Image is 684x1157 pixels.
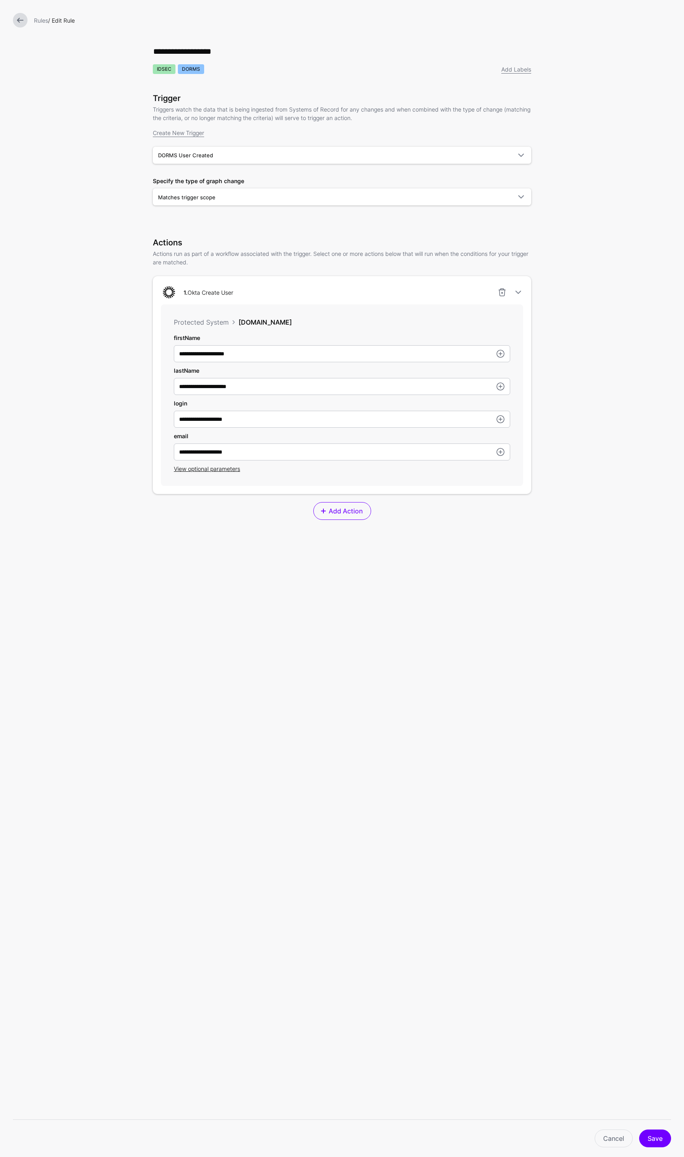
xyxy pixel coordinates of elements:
label: lastName [174,366,199,375]
label: firstName [174,334,200,342]
span: [DOMAIN_NAME] [239,318,292,326]
img: svg+xml;base64,PHN2ZyB3aWR0aD0iNjQiIGhlaWdodD0iNjQiIHZpZXdCb3g9IjAgMCA2NCA2NCIgZmlsbD0ibm9uZSIgeG... [161,284,177,300]
span: View optional parameters [174,465,240,472]
a: Cancel [595,1130,633,1147]
a: Add Labels [501,66,531,73]
button: Save [639,1130,671,1147]
div: Okta Create User [180,288,236,297]
span: Add Action [327,506,363,516]
h3: Actions [153,238,531,247]
strong: 1. [184,289,188,296]
span: Matches trigger scope [158,194,215,201]
p: Triggers watch the data that is being ingested from Systems of Record for any changes and when co... [153,105,531,122]
span: DORMS [178,64,204,74]
label: Specify the type of graph change [153,177,244,185]
span: Protected System [174,318,229,326]
div: / Edit Rule [31,16,674,25]
label: login [174,399,187,407]
label: email [174,432,188,440]
p: Actions run as part of a workflow associated with the trigger. Select one or more actions below t... [153,249,531,266]
span: DORMS User Created [158,152,213,158]
a: Rules [34,17,48,24]
h3: Trigger [153,93,531,103]
a: Create New Trigger [153,129,204,136]
span: IDSEC [153,64,175,74]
